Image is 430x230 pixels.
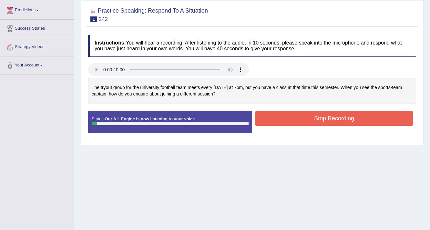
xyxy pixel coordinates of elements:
[88,6,208,22] h2: Practice Speaking: Respond To A Situation
[95,40,126,45] b: Instructions:
[88,35,416,56] h4: You will hear a recording. After listening to the audio, in 10 seconds, please speak into the mic...
[88,78,416,104] div: The tryout group for the university football team meets every [DATE] at 7pm, but you have a class...
[105,116,196,121] strong: Our A.I. Engine is now listening to your voice.
[0,1,74,17] a: Predictions
[88,111,252,133] div: Status:
[99,16,108,22] small: 242
[255,111,413,126] button: Stop Recording
[90,16,97,22] span: 1
[0,56,74,73] a: Your Account
[0,20,74,36] a: Success Stories
[0,38,74,54] a: Strategy Videos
